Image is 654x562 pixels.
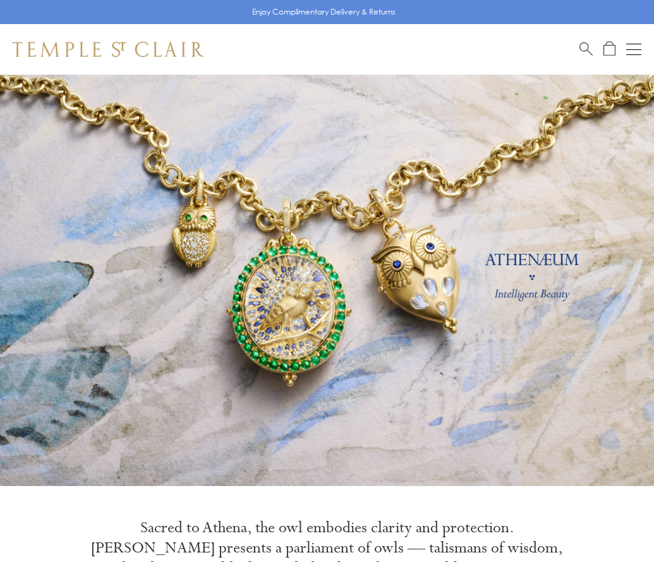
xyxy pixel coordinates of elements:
p: Enjoy Complimentary Delivery & Returns [252,6,396,18]
a: Search [579,41,593,57]
img: Temple St. Clair [13,42,203,57]
a: Open Shopping Bag [603,41,615,57]
button: Open navigation [626,42,641,57]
